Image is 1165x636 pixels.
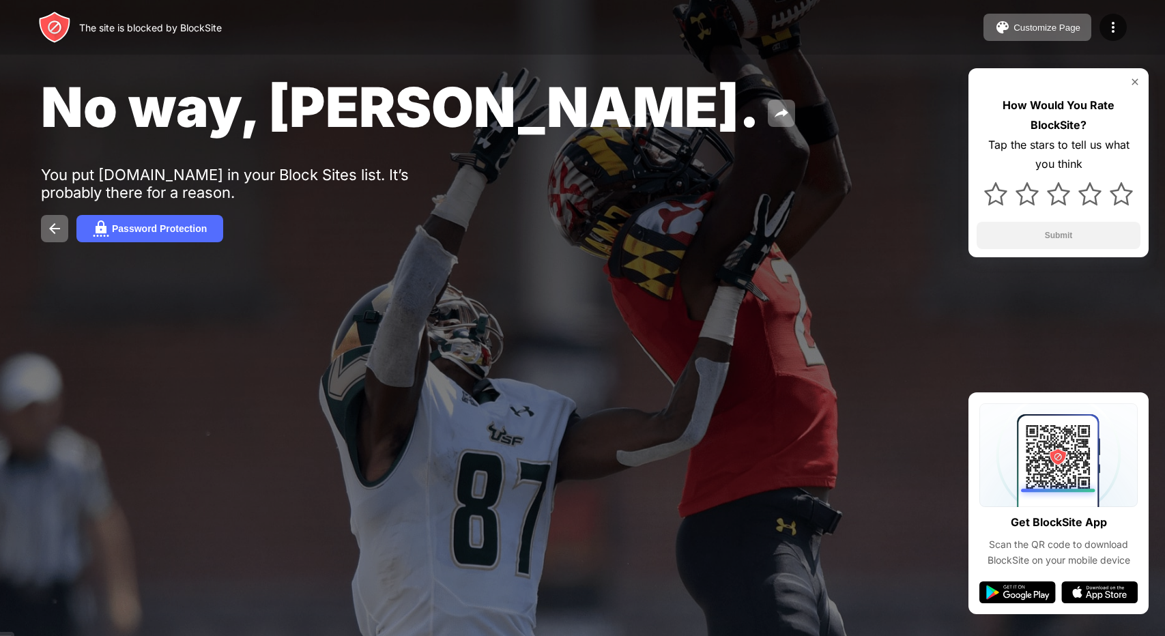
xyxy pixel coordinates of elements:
[112,223,207,234] div: Password Protection
[1110,182,1133,205] img: star.svg
[979,581,1056,603] img: google-play.svg
[93,220,109,237] img: password.svg
[977,135,1140,175] div: Tap the stars to tell us what you think
[979,537,1138,568] div: Scan the QR code to download BlockSite on your mobile device
[41,166,463,201] div: You put [DOMAIN_NAME] in your Block Sites list. It’s probably there for a reason.
[76,215,223,242] button: Password Protection
[79,22,222,33] div: The site is blocked by BlockSite
[1130,76,1140,87] img: rate-us-close.svg
[1078,182,1102,205] img: star.svg
[38,11,71,44] img: header-logo.svg
[977,96,1140,135] div: How Would You Rate BlockSite?
[984,182,1007,205] img: star.svg
[977,222,1140,249] button: Submit
[46,220,63,237] img: back.svg
[983,14,1091,41] button: Customize Page
[1047,182,1070,205] img: star.svg
[41,74,760,140] span: No way, [PERSON_NAME].
[1016,182,1039,205] img: star.svg
[1011,512,1107,532] div: Get BlockSite App
[1013,23,1080,33] div: Customize Page
[1061,581,1138,603] img: app-store.svg
[773,105,790,121] img: share.svg
[1105,19,1121,35] img: menu-icon.svg
[979,403,1138,507] img: qrcode.svg
[994,19,1011,35] img: pallet.svg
